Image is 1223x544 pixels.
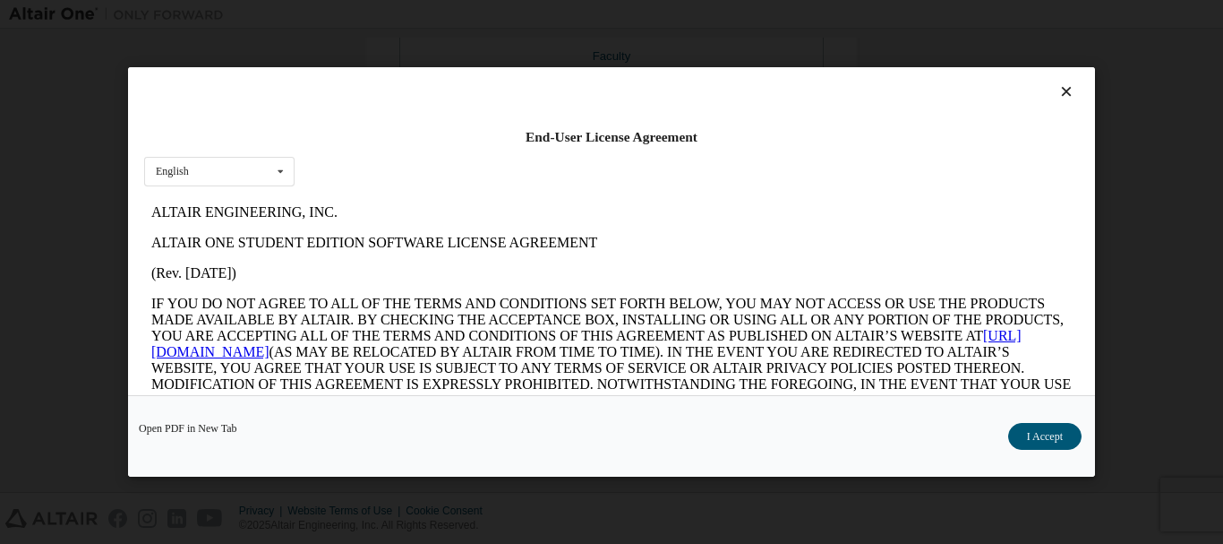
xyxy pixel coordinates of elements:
[156,167,189,177] div: English
[7,242,928,307] p: This Altair One Student Edition Software License Agreement (“Agreement”) is between Altair Engine...
[7,38,928,54] p: ALTAIR ONE STUDENT EDITION SOFTWARE LICENSE AGREEMENT
[144,128,1079,146] div: End-User License Agreement
[7,68,928,84] p: (Rev. [DATE])
[7,131,877,162] a: [URL][DOMAIN_NAME]
[7,7,928,23] p: ALTAIR ENGINEERING, INC.
[1008,423,1082,450] button: I Accept
[7,99,928,228] p: IF YOU DO NOT AGREE TO ALL OF THE TERMS AND CONDITIONS SET FORTH BELOW, YOU MAY NOT ACCESS OR USE...
[139,423,237,434] a: Open PDF in New Tab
